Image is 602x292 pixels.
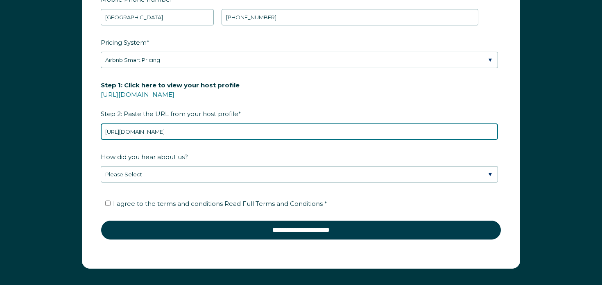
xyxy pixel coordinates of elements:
[101,91,174,98] a: [URL][DOMAIN_NAME]
[224,200,323,208] span: Read Full Terms and Conditions
[101,36,147,49] span: Pricing System
[101,79,240,120] span: Step 2: Paste the URL from your host profile
[113,200,327,208] span: I agree to the terms and conditions
[101,79,240,91] span: Step 1: Click here to view your host profile
[101,123,498,140] input: airbnb.com/users/show/12345
[105,201,111,206] input: I agree to the terms and conditions Read Full Terms and Conditions *
[223,200,324,208] a: Read Full Terms and Conditions
[101,151,188,163] span: How did you hear about us?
